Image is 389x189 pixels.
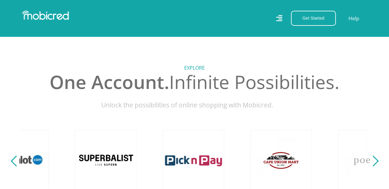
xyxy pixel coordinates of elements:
[24,65,365,71] h5: Explore
[12,154,20,167] button: Previous
[24,100,365,110] p: Unlock the possibilities of online shopping with Mobicred.
[291,11,336,26] button: Get Started
[348,14,359,22] a: Help
[50,69,169,94] span: One Account.
[22,11,69,20] img: Mobicred
[369,154,377,167] button: Next
[24,71,365,93] h2: Infinite Possibilities.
